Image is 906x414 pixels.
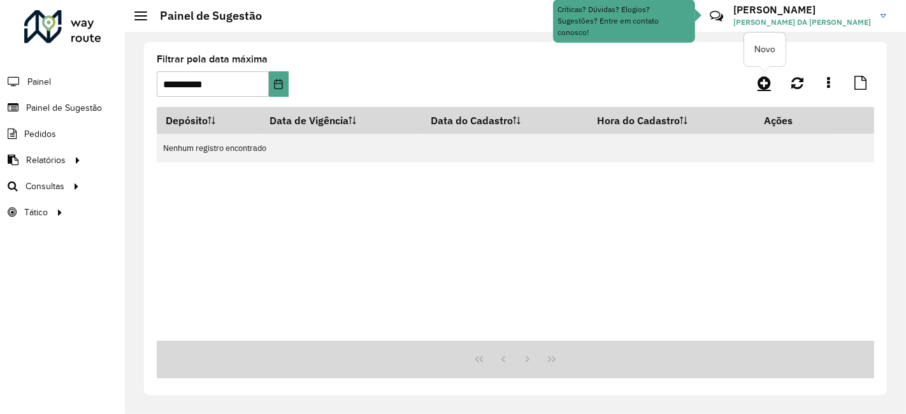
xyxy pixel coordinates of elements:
th: Data do Cadastro [422,107,588,134]
span: Painel [27,75,51,89]
th: Ações [756,107,832,134]
h2: Painel de Sugestão [147,9,262,23]
th: Hora do Cadastro [588,107,755,134]
button: Choose Date [269,71,289,97]
h3: [PERSON_NAME] [733,4,871,16]
th: Depósito [157,107,261,134]
span: Tático [24,206,48,219]
span: Painel de Sugestão [26,101,102,115]
span: [PERSON_NAME] DA [PERSON_NAME] [733,17,871,28]
th: Data de Vigência [261,107,422,134]
span: Consultas [25,180,64,193]
span: Relatórios [26,153,66,167]
div: Novo [744,32,786,66]
label: Filtrar pela data máxima [157,52,268,67]
a: Contato Rápido [703,3,730,30]
span: Pedidos [24,127,56,141]
td: Nenhum registro encontrado [157,134,874,162]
